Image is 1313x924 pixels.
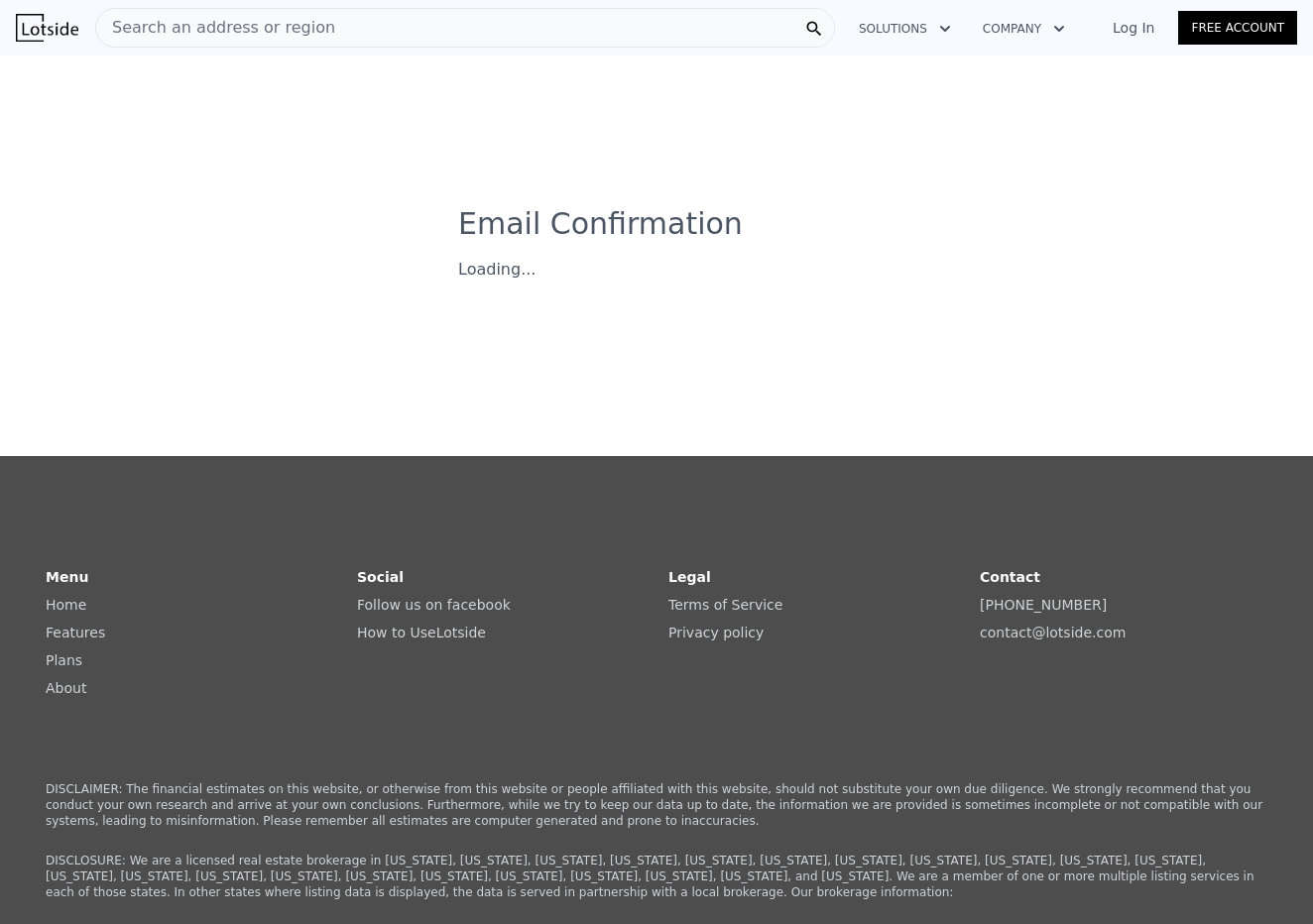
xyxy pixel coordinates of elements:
button: Solutions [843,11,967,47]
h3: Email Confirmation [458,206,855,242]
a: Features [46,625,105,640]
strong: Contact [980,569,1040,585]
div: Loading... [458,258,855,282]
a: About [46,680,86,696]
span: Search an address or region [96,16,335,40]
a: [PHONE_NUMBER] [980,597,1107,613]
strong: Legal [668,569,711,585]
a: Terms of Service [668,597,782,613]
p: DISCLAIMER: The financial estimates on this website, or otherwise from this website or people aff... [46,781,1267,829]
a: Log In [1089,18,1178,38]
a: Privacy policy [668,625,764,640]
strong: Social [357,569,404,585]
a: Follow us on facebook [357,597,511,613]
a: Free Account [1178,11,1297,45]
img: Lotside [16,14,78,42]
a: contact@lotside.com [980,625,1126,640]
button: Company [967,11,1081,47]
a: Home [46,597,86,613]
p: DISCLOSURE: We are a licensed real estate brokerage in [US_STATE], [US_STATE], [US_STATE], [US_ST... [46,853,1267,900]
strong: Menu [46,569,88,585]
a: How to UseLotside [357,625,486,640]
a: Plans [46,652,82,668]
